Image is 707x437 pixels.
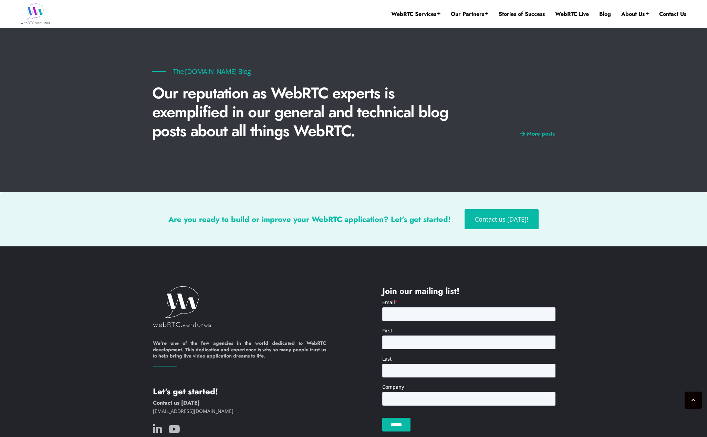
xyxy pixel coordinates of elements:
a: Contact us [DATE]! [465,209,539,229]
a: Contact Us [659,10,686,18]
img: WebRTC.ventures [21,3,50,24]
a: Contact us [DATE] [153,399,200,407]
h3: Are you ready to build or improve your WebRTC application? Let's get started! [168,215,451,223]
a: WebRTC Services [391,10,440,18]
h6: The [DOMAIN_NAME] Blog [152,68,271,75]
h6: We’re one of the few agencies in the world dedicated to WebRTC development. This dedication and e... [153,340,326,366]
a: More posts [520,131,555,137]
h4: Join our mailing list! [382,286,555,296]
span: More posts [527,131,555,137]
a: WebRTC Live [555,10,589,18]
a: Blog [599,10,611,18]
span: Contact us [DATE]! [475,216,528,222]
a: [EMAIL_ADDRESS][DOMAIN_NAME] [153,408,233,414]
a: Our Partners [451,10,488,18]
a: Stories of Success [499,10,545,18]
h4: Let's get started! [153,386,326,397]
p: Our reputation as WebRTC experts is exemplified in our general and technical blog posts about all... [152,84,453,140]
a: About Us [621,10,649,18]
